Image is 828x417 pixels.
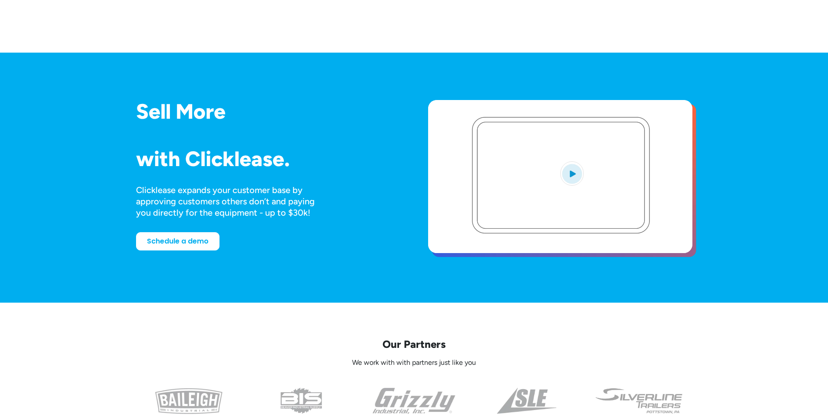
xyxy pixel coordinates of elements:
[136,358,692,367] p: We work with with partners just like you
[136,147,400,170] h1: with Clicklease.
[497,388,556,414] img: a black and white photo of the side of a triangle
[136,232,219,250] a: Schedule a demo
[136,100,400,123] h1: Sell More
[372,388,456,414] img: the grizzly industrial inc logo
[136,184,331,218] div: Clicklease expands your customer base by approving customers others don’t and paying you directly...
[280,388,322,414] img: the logo for beaver industrial supply
[428,100,692,253] a: open lightbox
[155,388,223,414] img: baileigh logo
[560,161,584,186] img: Blue play button logo on a light blue circular background
[595,388,684,414] img: undefined
[136,337,692,351] p: Our Partners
